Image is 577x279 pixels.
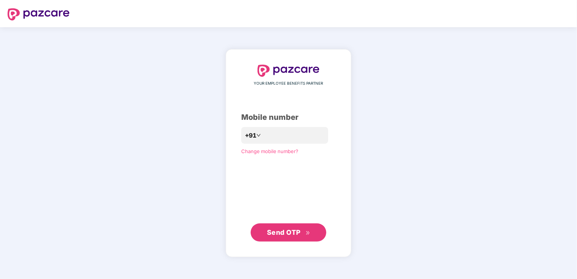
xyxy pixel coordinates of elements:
[267,228,301,236] span: Send OTP
[251,223,326,242] button: Send OTPdouble-right
[256,133,261,138] span: down
[306,231,310,236] span: double-right
[8,8,70,20] img: logo
[254,81,323,87] span: YOUR EMPLOYEE BENEFITS PARTNER
[241,112,336,123] div: Mobile number
[245,131,256,140] span: +91
[241,148,298,154] a: Change mobile number?
[257,65,320,77] img: logo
